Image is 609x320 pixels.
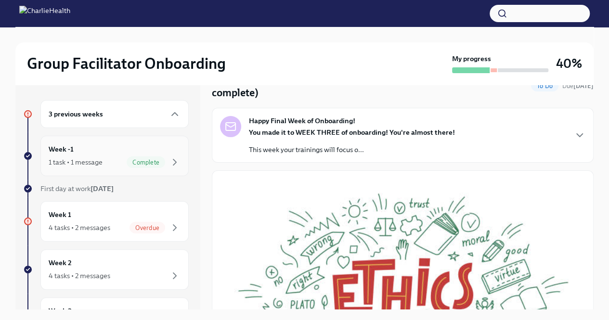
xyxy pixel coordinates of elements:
[49,109,103,119] h6: 3 previous weeks
[49,223,110,232] div: 4 tasks • 2 messages
[19,6,70,21] img: CharlieHealth
[23,184,189,193] a: First day at work[DATE]
[573,82,594,90] strong: [DATE]
[27,54,226,73] h2: Group Facilitator Onboarding
[23,201,189,242] a: Week 14 tasks • 2 messagesOverdue
[40,100,189,128] div: 3 previous weeks
[531,82,558,90] span: To Do
[49,271,110,281] div: 4 tasks • 2 messages
[212,71,527,100] h4: Week Three: Ethics, Conduct, & Legal Responsibilities (~5 hours to complete)
[556,55,582,72] h3: 40%
[249,116,355,126] strong: Happy Final Week of Onboarding!
[452,54,491,64] strong: My progress
[249,128,455,137] strong: You made it to WEEK THREE of onboarding! You're almost there!
[562,81,594,90] span: September 8th, 2025 09:00
[23,136,189,176] a: Week -11 task • 1 messageComplete
[127,159,165,166] span: Complete
[562,82,594,90] span: Due
[23,249,189,290] a: Week 24 tasks • 2 messages
[49,306,72,316] h6: Week 3
[91,184,114,193] strong: [DATE]
[40,184,114,193] span: First day at work
[49,209,71,220] h6: Week 1
[49,144,74,154] h6: Week -1
[49,157,103,167] div: 1 task • 1 message
[130,224,165,231] span: Overdue
[49,257,72,268] h6: Week 2
[249,145,455,154] p: This week your trainings will focus o...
